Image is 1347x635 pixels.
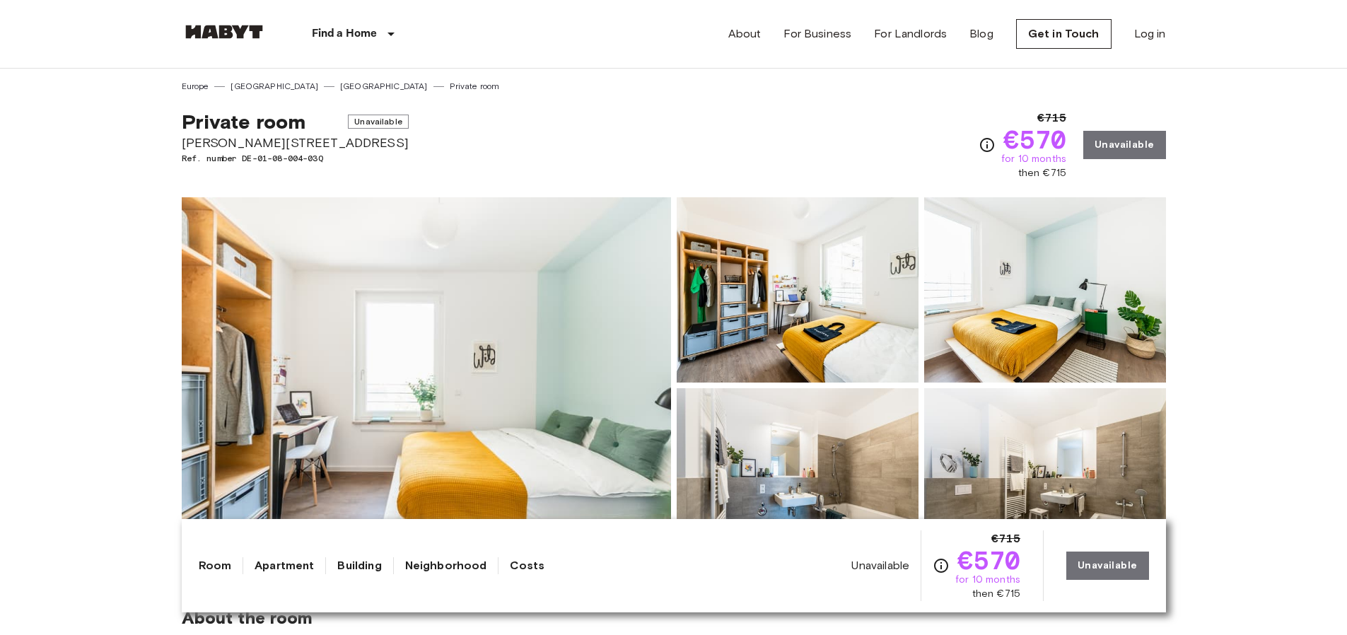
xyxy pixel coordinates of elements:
a: Building [337,557,381,574]
p: Find a Home [312,25,378,42]
a: Europe [182,80,209,93]
span: for 10 months [955,573,1020,587]
img: Picture of unit DE-01-08-004-03Q [677,197,919,383]
img: Habyt [182,25,267,39]
span: Private room [182,110,306,134]
span: for 10 months [1001,152,1066,166]
img: Marketing picture of unit DE-01-08-004-03Q [182,197,671,573]
img: Picture of unit DE-01-08-004-03Q [677,388,919,573]
a: [GEOGRAPHIC_DATA] [340,80,428,93]
span: then €715 [972,587,1020,601]
span: Unavailable [348,115,409,129]
span: [PERSON_NAME][STREET_ADDRESS] [182,134,409,152]
span: Unavailable [851,558,909,573]
span: €715 [1037,110,1066,127]
span: then €715 [1018,166,1066,180]
a: Log in [1134,25,1166,42]
span: €715 [991,530,1020,547]
a: Room [199,557,232,574]
img: Picture of unit DE-01-08-004-03Q [924,388,1166,573]
span: Ref. number DE-01-08-004-03Q [182,152,409,165]
a: Blog [969,25,993,42]
span: €570 [957,547,1020,573]
img: Picture of unit DE-01-08-004-03Q [924,197,1166,383]
a: Get in Touch [1016,19,1112,49]
a: For Business [783,25,851,42]
a: Costs [510,557,544,574]
span: €570 [1003,127,1066,152]
a: [GEOGRAPHIC_DATA] [231,80,318,93]
a: About [728,25,762,42]
a: Apartment [255,557,314,574]
a: Neighborhood [405,557,487,574]
svg: Check cost overview for full price breakdown. Please note that discounts apply to new joiners onl... [933,557,950,574]
a: For Landlords [874,25,947,42]
a: Private room [450,80,500,93]
svg: Check cost overview for full price breakdown. Please note that discounts apply to new joiners onl... [979,136,996,153]
span: About the room [182,607,1166,629]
